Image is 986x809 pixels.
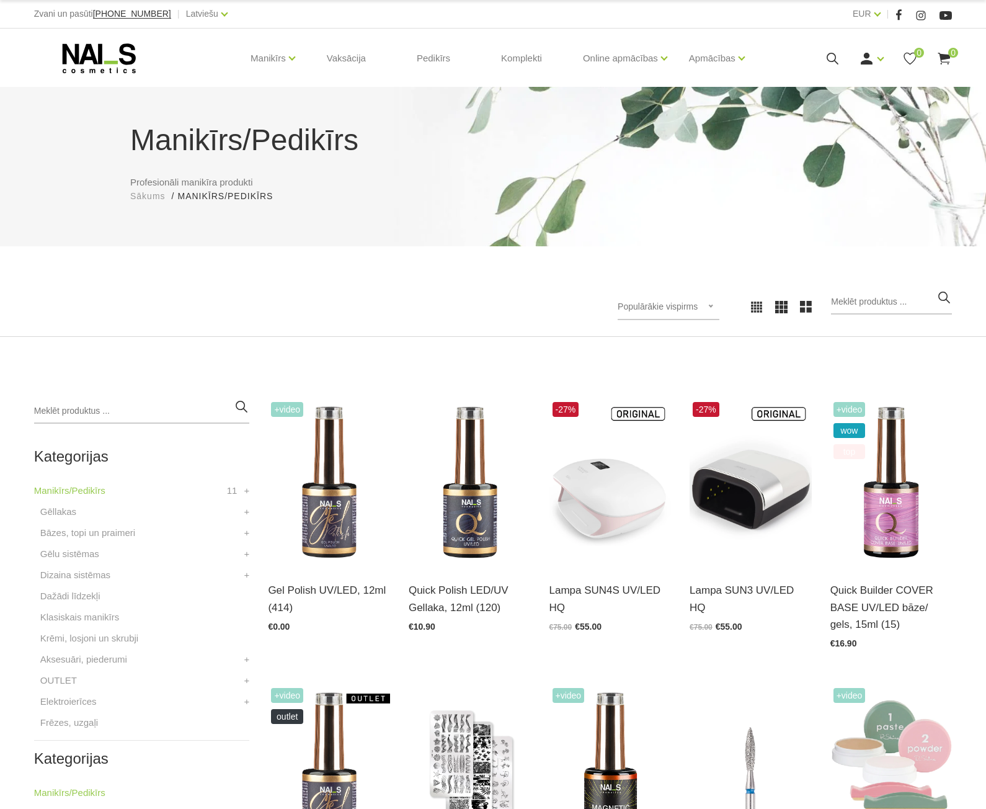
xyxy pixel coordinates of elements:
[690,399,812,566] img: Modelis: SUNUV 3Jauda: 48WViļņu garums: 365+405nmKalpošanas ilgums: 50000 HRSPogas vadība:10s/30s...
[177,190,285,203] li: Manikīrs/Pedikīrs
[40,504,76,519] a: Gēllakas
[40,525,135,540] a: Bāzes, topi un praimeri
[40,547,99,561] a: Gēlu sistēmas
[244,568,250,583] a: +
[833,444,866,459] span: top
[618,302,698,311] span: Populārākie vispirms
[853,6,871,21] a: EUR
[553,688,585,703] span: +video
[130,118,856,163] h1: Manikīrs/Pedikīrs
[833,423,866,438] span: wow
[34,785,105,800] a: Manikīrs/Pedikīrs
[34,399,250,424] input: Meklēt produktus ...
[251,34,286,83] a: Manikīrs
[948,48,958,58] span: 0
[177,6,180,22] span: |
[830,399,953,566] img: Šī brīža iemīlētākais produkts, kas nepieviļ nevienu meistaru.Perfektas noturības kamuflāžas bāze...
[693,402,719,417] span: -27%
[549,623,572,632] span: €75.00
[716,622,742,632] span: €55.00
[268,582,390,615] a: Gel Polish UV/LED, 12ml (414)
[227,483,238,498] span: 11
[130,191,166,201] span: Sākums
[690,623,713,632] span: €75.00
[40,694,97,709] a: Elektroierīces
[40,673,77,688] a: OUTLET
[34,6,171,22] div: Zvani un pasūti
[244,483,250,498] a: +
[317,29,376,88] a: Vaksācija
[689,34,735,83] a: Apmācības
[34,751,250,767] h2: Kategorijas
[936,51,952,66] a: 0
[409,622,435,632] span: €10.90
[121,118,865,203] div: Profesionāli manikīra produkti
[93,9,171,19] a: [PHONE_NUMBER]
[583,34,658,83] a: Online apmācības
[575,622,602,632] span: €55.00
[833,402,866,417] span: +video
[407,29,460,88] a: Pedikīrs
[268,622,290,632] span: €0.00
[40,631,138,646] a: Krēmi, losjoni un skrubji
[549,399,672,566] img: Tips:UV LAMPAZīmola nosaukums:SUNUVModeļa numurs: SUNUV4Profesionālā UV/Led lampa.Garantija: 1 ga...
[271,709,303,724] span: OUTLET
[40,652,127,667] a: Aksesuāri, piederumi
[887,6,889,22] span: |
[902,51,918,66] a: 0
[244,652,250,667] a: +
[40,610,120,625] a: Klasiskais manikīrs
[830,582,953,633] a: Quick Builder COVER BASE UV/LED bāze/ gels, 15ml (15)
[130,190,166,203] a: Sākums
[409,399,531,566] img: Ātri, ērti un vienkārši!Intensīvi pigmentēta gellaka, kas perfekti klājas arī vienā slānī, tādā v...
[831,290,952,315] input: Meklēt produktus ...
[40,568,110,583] a: Dizaina sistēmas
[244,694,250,709] a: +
[34,449,250,465] h2: Kategorijas
[271,688,303,703] span: +video
[34,483,105,498] a: Manikīrs/Pedikīrs
[553,402,579,417] span: -27%
[830,638,857,648] span: €16.90
[244,673,250,688] a: +
[244,504,250,519] a: +
[914,48,924,58] span: 0
[40,715,98,730] a: Frēzes, uzgaļi
[244,547,250,561] a: +
[409,582,531,615] a: Quick Polish LED/UV Gellaka, 12ml (120)
[549,582,672,615] a: Lampa SUN4S UV/LED HQ
[244,525,250,540] a: +
[690,582,812,615] a: Lampa SUN3 UV/LED HQ
[268,399,390,566] img: Ilgnoturīga, intensīvi pigmentēta gellaka. Viegli klājas, lieliski žūst, nesaraujas, neatkāpjas n...
[491,29,552,88] a: Komplekti
[40,589,100,604] a: Dažādi līdzekļi
[186,6,218,21] a: Latviešu
[833,688,866,703] span: +video
[271,402,303,417] span: +video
